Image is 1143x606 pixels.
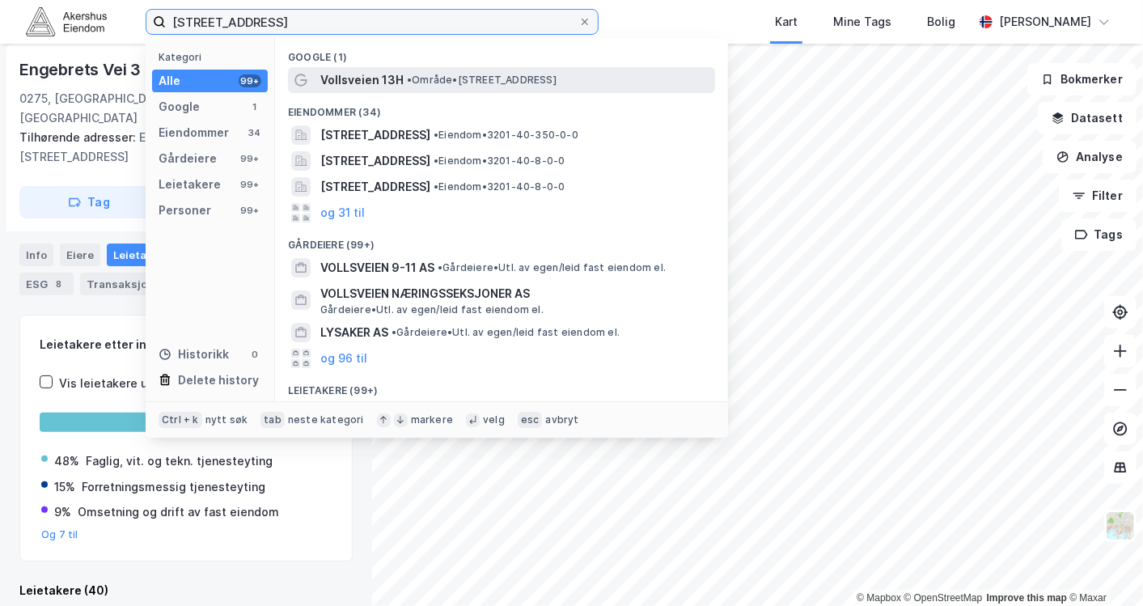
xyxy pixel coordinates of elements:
[159,123,229,142] div: Eiendommer
[19,186,159,218] button: Tag
[392,326,620,339] span: Gårdeiere • Utl. av egen/leid fast eiendom el.
[392,326,396,338] span: •
[904,592,983,604] a: OpenStreetMap
[987,592,1067,604] a: Improve this map
[159,175,221,194] div: Leietakere
[19,273,74,295] div: ESG
[1062,528,1143,606] div: Kontrollprogram for chat
[248,126,261,139] div: 34
[80,273,191,295] div: Transaksjoner
[288,413,364,426] div: neste kategori
[275,226,728,255] div: Gårdeiere (99+)
[275,93,728,122] div: Eiendommer (34)
[1059,180,1137,212] button: Filter
[434,155,565,167] span: Eiendom • 3201-40-8-0-0
[239,204,261,217] div: 99+
[248,100,261,113] div: 1
[320,125,430,145] span: [STREET_ADDRESS]
[159,51,268,63] div: Kategori
[320,323,388,342] span: LYSAKER AS
[166,10,578,34] input: Søk på adresse, matrikkel, gårdeiere, leietakere eller personer
[407,74,557,87] span: Område • [STREET_ADDRESS]
[19,128,340,167] div: Engebrets Vei 5, [STREET_ADDRESS]
[434,129,578,142] span: Eiendom • 3201-40-350-0-0
[51,276,67,292] div: 8
[407,74,412,86] span: •
[248,348,261,361] div: 0
[927,12,955,32] div: Bolig
[159,412,202,428] div: Ctrl + k
[239,74,261,87] div: 99+
[483,413,505,426] div: velg
[434,129,438,141] span: •
[178,371,259,390] div: Delete history
[159,97,200,117] div: Google
[59,374,213,393] div: Vis leietakere uten ansatte
[159,201,211,220] div: Personer
[438,261,666,274] span: Gårdeiere • Utl. av egen/leid fast eiendom el.
[41,528,78,541] button: Og 7 til
[1027,63,1137,95] button: Bokmerker
[999,12,1091,32] div: [PERSON_NAME]
[1105,511,1136,541] img: Z
[19,130,139,144] span: Tilhørende adresser:
[320,284,709,303] span: VOLLSVEIEN NÆRINGSSEKSJONER AS
[54,451,79,471] div: 48%
[1043,141,1137,173] button: Analyse
[159,71,180,91] div: Alle
[275,371,728,400] div: Leietakere (99+)
[320,70,404,90] span: Vollsveien 13H
[19,581,353,600] div: Leietakere (40)
[26,7,107,36] img: akershus-eiendom-logo.9091f326c980b4bce74ccdd9f866810c.svg
[434,180,438,193] span: •
[320,151,430,171] span: [STREET_ADDRESS]
[159,345,229,364] div: Historikk
[19,244,53,266] div: Info
[239,152,261,165] div: 99+
[78,502,279,522] div: Omsetning og drift av fast eiendom
[320,349,367,368] button: og 96 til
[320,258,434,278] span: VOLLSVEIEN 9-11 AS
[1061,218,1137,251] button: Tags
[60,244,100,266] div: Eiere
[260,412,285,428] div: tab
[857,592,901,604] a: Mapbox
[107,244,200,266] div: Leietakere
[434,155,438,167] span: •
[320,177,430,197] span: [STREET_ADDRESS]
[320,203,365,222] button: og 31 til
[775,12,798,32] div: Kart
[434,180,565,193] span: Eiendom • 3201-40-8-0-0
[159,149,217,168] div: Gårdeiere
[239,178,261,191] div: 99+
[1062,528,1143,606] iframe: Chat Widget
[54,502,71,522] div: 9%
[438,261,442,273] span: •
[40,335,332,354] div: Leietakere etter industri
[19,89,228,128] div: 0275, [GEOGRAPHIC_DATA], [GEOGRAPHIC_DATA]
[518,412,543,428] div: esc
[1038,102,1137,134] button: Datasett
[205,413,248,426] div: nytt søk
[320,303,544,316] span: Gårdeiere • Utl. av egen/leid fast eiendom el.
[86,451,273,471] div: Faglig, vit. og tekn. tjenesteyting
[411,413,453,426] div: markere
[833,12,891,32] div: Mine Tags
[82,477,265,497] div: Forretningsmessig tjenesteyting
[275,38,728,67] div: Google (1)
[545,413,578,426] div: avbryt
[19,57,144,83] div: Engebrets Vei 3
[54,477,75,497] div: 15%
